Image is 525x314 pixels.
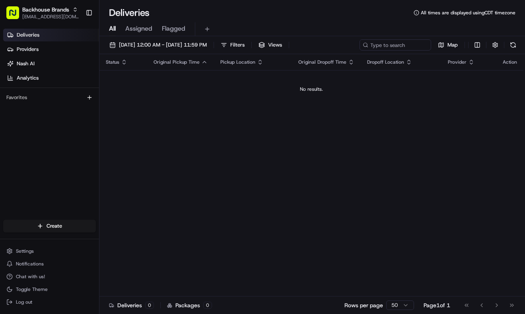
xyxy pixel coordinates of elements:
span: Dropoff Location [367,59,404,65]
span: Assigned [125,24,152,33]
span: Log out [16,299,32,305]
input: Type to search [360,39,431,51]
div: 0 [145,302,154,309]
button: Refresh [507,39,519,51]
span: Chat with us! [16,273,45,280]
button: Backhouse Brands [22,6,69,14]
div: Deliveries [109,301,154,309]
h1: Deliveries [109,6,150,19]
span: [DATE] 12:00 AM - [DATE] 11:59 PM [119,41,207,49]
span: Analytics [17,74,39,82]
button: Views [255,39,286,51]
span: All [109,24,116,33]
button: Settings [3,246,96,257]
button: Filters [217,39,248,51]
span: All times are displayed using CDT timezone [421,10,515,16]
span: Settings [16,248,34,254]
button: [DATE] 12:00 AM - [DATE] 11:59 PM [106,39,210,51]
span: Status [106,59,119,65]
a: Deliveries [3,29,99,41]
span: Views [268,41,282,49]
span: Nash AI [17,60,35,67]
div: Favorites [3,91,96,104]
button: Toggle Theme [3,284,96,295]
span: Original Pickup Time [154,59,200,65]
span: Flagged [162,24,185,33]
span: Pickup Location [220,59,255,65]
span: Create [47,222,62,230]
a: Nash AI [3,57,99,70]
span: Providers [17,46,39,53]
button: Create [3,220,96,232]
button: Chat with us! [3,271,96,282]
div: Page 1 of 1 [424,301,450,309]
span: Provider [448,59,467,65]
span: Deliveries [17,31,39,39]
button: Backhouse Brands[EMAIL_ADDRESS][DOMAIN_NAME] [3,3,82,22]
button: Notifications [3,258,96,269]
span: Map [447,41,458,49]
button: [EMAIL_ADDRESS][DOMAIN_NAME] [22,14,79,20]
div: Action [503,59,517,65]
div: 0 [203,302,212,309]
div: No results. [103,86,520,92]
span: Notifications [16,261,44,267]
span: Toggle Theme [16,286,48,293]
a: Providers [3,43,99,56]
a: Analytics [3,72,99,84]
span: Original Dropoff Time [298,59,346,65]
p: Rows per page [344,301,383,309]
button: Log out [3,296,96,308]
button: Map [434,39,461,51]
div: Packages [167,301,212,309]
span: Filters [230,41,245,49]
